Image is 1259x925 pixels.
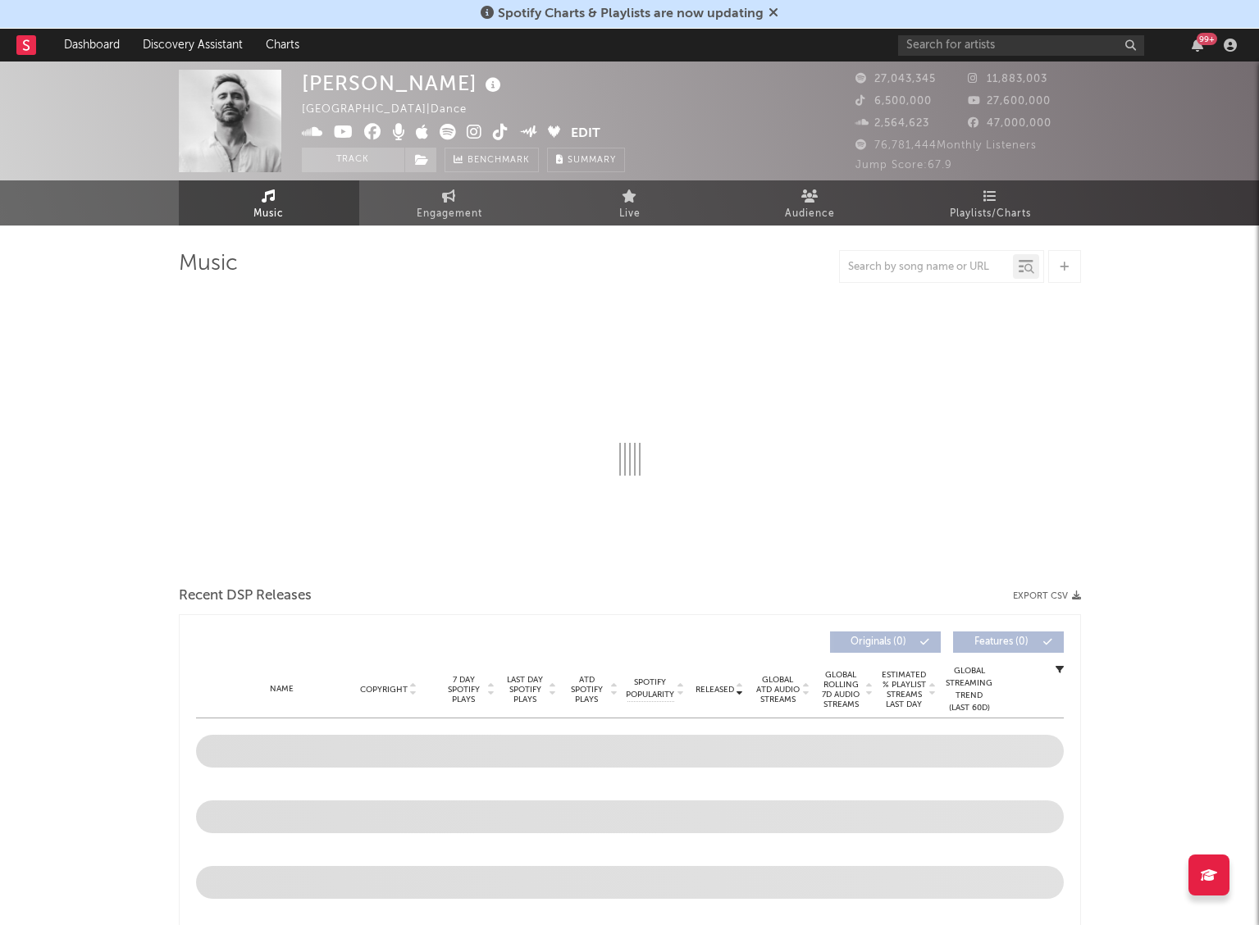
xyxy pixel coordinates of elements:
[568,156,616,165] span: Summary
[968,96,1051,107] span: 27,600,000
[302,100,486,120] div: [GEOGRAPHIC_DATA] | Dance
[855,140,1037,151] span: 76,781,444 Monthly Listeners
[720,180,901,226] a: Audience
[504,675,547,704] span: Last Day Spotify Plays
[468,151,530,171] span: Benchmark
[855,118,929,129] span: 2,564,623
[950,204,1031,224] span: Playlists/Charts
[442,675,486,704] span: 7 Day Spotify Plays
[1197,33,1217,45] div: 99 +
[253,204,284,224] span: Music
[540,180,720,226] a: Live
[619,204,641,224] span: Live
[855,96,932,107] span: 6,500,000
[855,74,936,84] span: 27,043,345
[968,74,1047,84] span: 11,883,003
[229,683,336,695] div: Name
[840,261,1013,274] input: Search by song name or URL
[882,670,927,709] span: Estimated % Playlist Streams Last Day
[359,180,540,226] a: Engagement
[841,637,916,647] span: Originals ( 0 )
[953,631,1064,653] button: Features(0)
[898,35,1144,56] input: Search for artists
[785,204,835,224] span: Audience
[565,675,609,704] span: ATD Spotify Plays
[945,665,994,714] div: Global Streaming Trend (Last 60D)
[968,118,1051,129] span: 47,000,000
[830,631,941,653] button: Originals(0)
[964,637,1039,647] span: Features ( 0 )
[547,148,625,172] button: Summary
[131,29,254,62] a: Discovery Assistant
[819,670,864,709] span: Global Rolling 7D Audio Streams
[1013,591,1081,601] button: Export CSV
[571,124,600,144] button: Edit
[696,685,734,695] span: Released
[179,586,312,606] span: Recent DSP Releases
[498,7,764,21] span: Spotify Charts & Playlists are now updating
[302,148,404,172] button: Track
[755,675,801,704] span: Global ATD Audio Streams
[179,180,359,226] a: Music
[1192,39,1203,52] button: 99+
[769,7,778,21] span: Dismiss
[855,160,952,171] span: Jump Score: 67.9
[302,70,505,97] div: [PERSON_NAME]
[417,204,482,224] span: Engagement
[52,29,131,62] a: Dashboard
[360,685,408,695] span: Copyright
[901,180,1081,226] a: Playlists/Charts
[626,677,674,701] span: Spotify Popularity
[445,148,539,172] a: Benchmark
[254,29,311,62] a: Charts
